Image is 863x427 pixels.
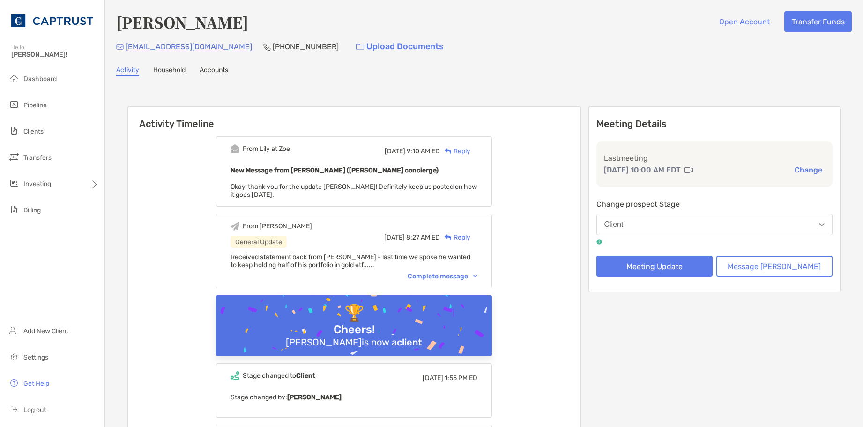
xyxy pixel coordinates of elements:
[596,198,833,210] p: Change prospect Stage
[243,372,315,380] div: Stage changed to
[263,43,271,51] img: Phone Icon
[23,180,51,188] span: Investing
[23,406,46,414] span: Log out
[8,404,20,415] img: logout icon
[23,353,48,361] span: Settings
[243,222,312,230] div: From [PERSON_NAME]
[11,4,93,37] img: CAPTRUST Logo
[397,337,422,348] b: client
[384,233,405,241] span: [DATE]
[231,183,477,199] span: Okay, thank you for the update [PERSON_NAME]! Definitely keep us posted on how it goes [DATE].
[792,165,825,175] button: Change
[243,145,290,153] div: From Lily at Zoe
[200,66,228,76] a: Accounts
[596,239,602,245] img: tooltip
[23,206,41,214] span: Billing
[604,164,681,176] p: [DATE] 10:00 AM EDT
[8,125,20,136] img: clients icon
[356,44,364,50] img: button icon
[440,232,470,242] div: Reply
[350,37,450,57] a: Upload Documents
[341,304,368,323] div: 🏆
[716,256,833,277] button: Message [PERSON_NAME]
[116,44,124,50] img: Email Icon
[23,101,47,109] span: Pipeline
[282,337,426,348] div: [PERSON_NAME] is now a
[8,351,20,362] img: settings icon
[596,256,713,277] button: Meeting Update
[445,234,452,240] img: Reply icon
[23,154,52,162] span: Transfers
[8,178,20,189] img: investing icon
[330,323,379,337] div: Cheers!
[231,236,287,248] div: General Update
[596,214,833,235] button: Client
[8,325,20,336] img: add_new_client icon
[596,118,833,130] p: Meeting Details
[445,148,452,154] img: Reply icon
[126,41,252,52] p: [EMAIL_ADDRESS][DOMAIN_NAME]
[216,295,492,376] img: Confetti
[406,233,440,241] span: 8:27 AM ED
[712,11,777,32] button: Open Account
[819,223,825,226] img: Open dropdown arrow
[784,11,852,32] button: Transfer Funds
[23,380,49,388] span: Get Help
[231,371,239,380] img: Event icon
[231,166,439,174] b: New Message from [PERSON_NAME] ([PERSON_NAME] concierge)
[8,204,20,215] img: billing icon
[604,220,624,229] div: Client
[407,147,440,155] span: 9:10 AM ED
[8,377,20,389] img: get-help icon
[473,275,477,277] img: Chevron icon
[604,152,826,164] p: Last meeting
[273,41,339,52] p: [PHONE_NUMBER]
[296,372,315,380] b: Client
[423,374,443,382] span: [DATE]
[116,11,248,33] h4: [PERSON_NAME]
[23,327,68,335] span: Add New Client
[408,272,477,280] div: Complete message
[23,75,57,83] span: Dashboard
[8,151,20,163] img: transfers icon
[231,222,239,231] img: Event icon
[8,73,20,84] img: dashboard icon
[11,51,99,59] span: [PERSON_NAME]!
[23,127,44,135] span: Clients
[385,147,405,155] span: [DATE]
[445,374,477,382] span: 1:55 PM ED
[116,66,139,76] a: Activity
[684,166,693,174] img: communication type
[440,146,470,156] div: Reply
[231,391,477,403] p: Stage changed by:
[231,253,470,269] span: Received statement back from [PERSON_NAME] - last time we spoke he wanted to keep holding half of...
[8,99,20,110] img: pipeline icon
[287,393,342,401] b: [PERSON_NAME]
[153,66,186,76] a: Household
[128,107,580,129] h6: Activity Timeline
[231,144,239,153] img: Event icon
